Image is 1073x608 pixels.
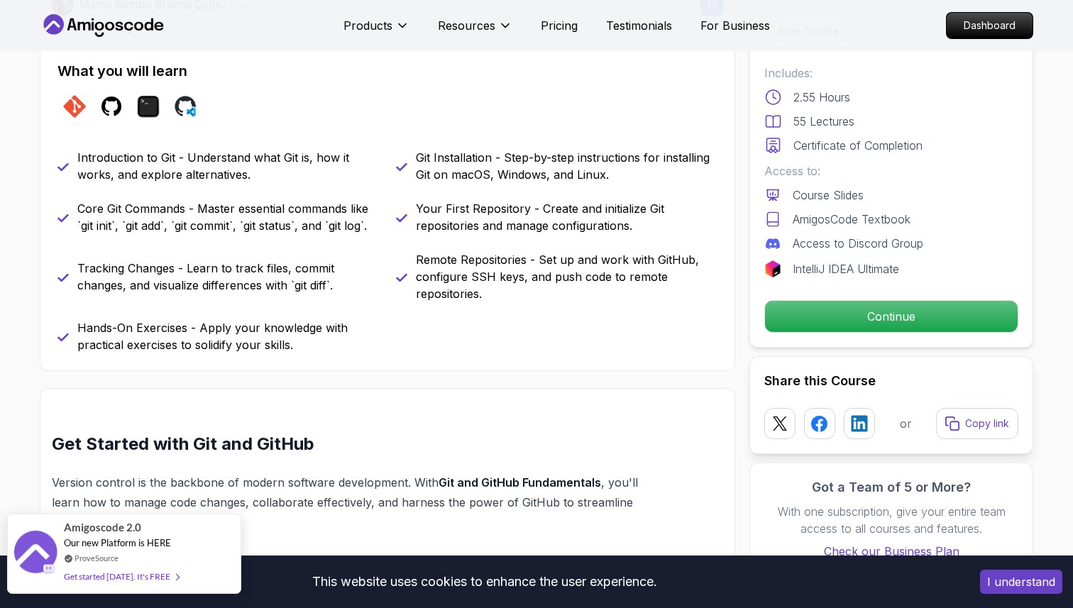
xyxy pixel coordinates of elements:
[764,477,1018,497] h3: Got a Team of 5 or More?
[438,17,495,34] p: Resources
[764,543,1018,560] a: Check our Business Plan
[77,319,379,353] p: Hands-On Exercises - Apply your knowledge with practical exercises to solidify your skills.
[100,95,123,118] img: github logo
[764,162,1018,179] p: Access to:
[77,260,379,294] p: Tracking Changes - Learn to track files, commit changes, and visualize differences with `git diff`.
[11,566,959,597] div: This website uses cookies to enhance the user experience.
[77,149,379,183] p: Introduction to Git - Understand what Git is, how it works, and explore alternatives.
[439,475,601,490] strong: Git and GitHub Fundamentals
[793,211,910,228] p: AmigosCode Textbook
[764,65,1018,82] p: Includes:
[416,149,717,183] p: Git Installation - Step-by-step instructions for installing Git on macOS, Windows, and Linux.
[936,408,1018,439] button: Copy link
[900,415,912,432] p: or
[438,17,512,45] button: Resources
[793,113,854,130] p: 55 Lectures
[793,89,850,106] p: 2.55 Hours
[343,17,409,45] button: Products
[14,531,57,577] img: provesource social proof notification image
[764,371,1018,391] h2: Share this Course
[63,95,86,118] img: git logo
[764,300,1018,333] button: Continue
[764,503,1018,537] p: With one subscription, give your entire team access to all courses and features.
[52,433,656,455] h2: Get Started with Git and GitHub
[946,12,1033,39] a: Dashboard
[416,200,717,234] p: Your First Repository - Create and initialize Git repositories and manage configurations.
[541,17,578,34] a: Pricing
[700,17,770,34] a: For Business
[947,13,1033,38] p: Dashboard
[965,416,1009,431] p: Copy link
[764,260,781,277] img: jetbrains logo
[765,301,1018,332] p: Continue
[980,570,1062,594] button: Accept cookies
[57,61,717,81] h2: What you will learn
[75,552,119,564] a: ProveSource
[793,260,899,277] p: IntelliJ IDEA Ultimate
[174,95,197,118] img: codespaces logo
[793,137,923,154] p: Certificate of Completion
[64,568,179,585] div: Get started [DATE]. It's FREE
[64,537,171,548] span: Our new Platform is HERE
[416,251,717,302] p: Remote Repositories - Set up and work with GitHub, configure SSH keys, and push code to remote re...
[793,187,864,204] p: Course Slides
[137,95,160,118] img: terminal logo
[77,200,379,234] p: Core Git Commands - Master essential commands like `git init`, `git add`, `git commit`, `git stat...
[793,235,923,252] p: Access to Discord Group
[606,17,672,34] a: Testimonials
[64,519,141,536] span: Amigoscode 2.0
[343,17,392,34] p: Products
[52,472,656,532] p: Version control is the backbone of modern software development. With , you'll learn how to manage...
